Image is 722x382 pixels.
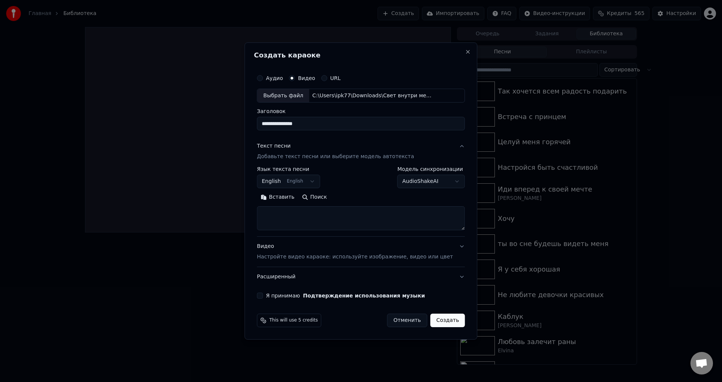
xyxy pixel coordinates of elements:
[397,167,465,172] label: Модель синхронизации
[303,293,425,298] button: Я принимаю
[257,243,453,261] div: Видео
[387,314,427,327] button: Отменить
[257,137,465,167] button: Текст песниДобавьте текст песни или выберите модель автотекста
[257,237,465,267] button: ВидеоНастройте видео караоке: используйте изображение, видео или цвет
[298,75,315,81] label: Видео
[266,293,425,298] label: Я принимаю
[298,192,331,204] button: Поиск
[330,75,341,81] label: URL
[257,253,453,261] p: Настройте видео караоке: используйте изображение, видео или цвет
[266,75,283,81] label: Аудио
[430,314,465,327] button: Создать
[257,143,291,150] div: Текст песни
[257,267,465,287] button: Расширенный
[257,153,414,161] p: Добавьте текст песни или выберите модель автотекста
[257,167,320,172] label: Язык текста песни
[257,89,309,103] div: Выбрать файл
[269,317,318,323] span: This will use 5 credits
[254,52,468,59] h2: Создать караоке
[257,167,465,237] div: Текст песниДобавьте текст песни или выберите модель автотекста
[257,109,465,114] label: Заголовок
[309,92,437,100] div: C:\Users\ipk77\Downloads\Свет внутри меня.mp4
[257,192,298,204] button: Вставить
